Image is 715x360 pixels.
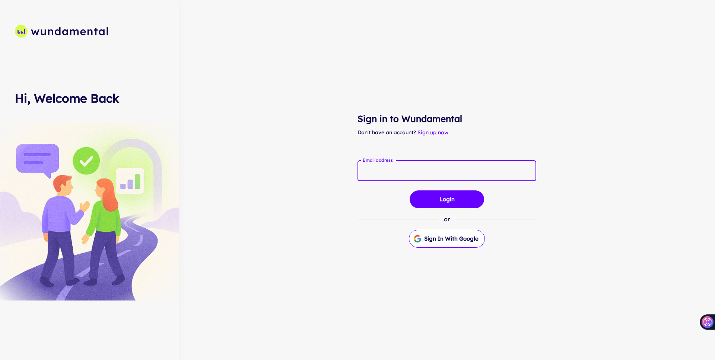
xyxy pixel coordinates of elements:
[357,128,536,136] p: Don't have an account?
[417,129,448,136] a: Sign up now
[363,157,393,163] label: Email address
[410,190,484,208] button: Login
[444,215,450,224] p: or
[409,230,485,248] button: Sign in with Google
[357,112,536,125] h4: Sign in to Wundamental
